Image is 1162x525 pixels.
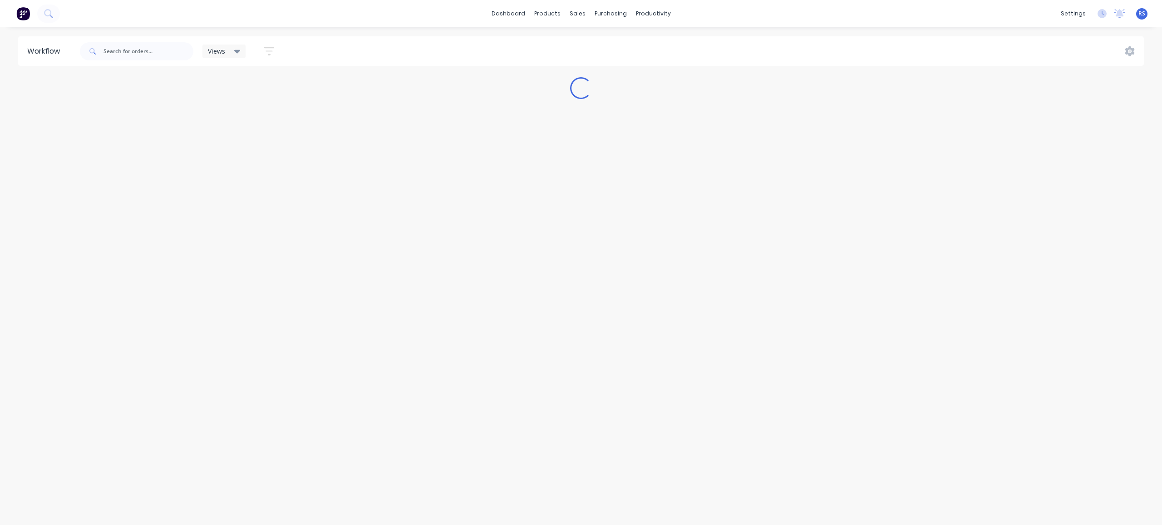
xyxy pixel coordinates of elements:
[530,7,565,20] div: products
[1138,10,1145,18] span: RS
[631,7,675,20] div: productivity
[103,42,193,60] input: Search for orders...
[208,46,225,56] span: Views
[487,7,530,20] a: dashboard
[27,46,64,57] div: Workflow
[565,7,590,20] div: sales
[1056,7,1090,20] div: settings
[590,7,631,20] div: purchasing
[16,7,30,20] img: Factory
